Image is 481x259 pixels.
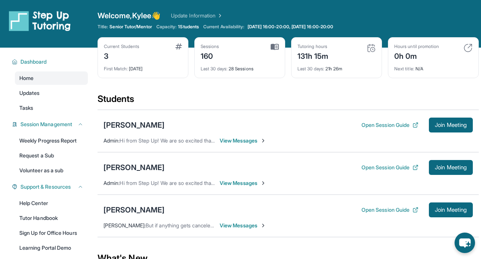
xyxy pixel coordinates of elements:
div: Current Students [104,44,139,49]
div: Tutoring hours [297,44,329,49]
button: Open Session Guide [361,121,418,129]
a: [DATE] 16:00-20:00, [DATE] 16:00-20:00 [246,24,335,30]
a: Learning Portal Demo [15,241,88,255]
span: Tasks [19,104,33,112]
button: chat-button [455,233,475,253]
a: Sign Up for Office Hours [15,226,88,240]
span: Last 30 days : [297,66,324,71]
span: Title: [98,24,108,30]
span: [DATE] 16:00-20:00, [DATE] 16:00-20:00 [248,24,334,30]
span: View Messages [220,179,266,187]
span: Current Availability: [203,24,244,30]
a: Tasks [15,101,88,115]
div: [PERSON_NAME] [103,205,165,215]
img: card [271,44,279,50]
img: Chevron-Right [260,138,266,144]
div: 0h 0m [394,49,439,61]
img: Chevron-Right [260,180,266,186]
button: Session Management [17,121,83,128]
div: 160 [201,49,219,61]
span: Home [19,74,34,82]
div: 3 [104,49,139,61]
button: Open Session Guide [361,164,418,171]
span: Admin : [103,180,120,186]
span: Join Meeting [435,165,467,170]
span: Dashboard [20,58,47,65]
div: 28 Sessions [201,61,279,72]
div: N/A [394,61,472,72]
span: Join Meeting [435,123,467,127]
button: Join Meeting [429,160,473,175]
img: Chevron Right [216,12,223,19]
div: Hours until promotion [394,44,439,49]
div: 131h 15m [297,49,329,61]
span: Join Meeting [435,208,467,212]
img: logo [9,10,71,31]
a: Update Information [171,12,223,19]
span: Welcome, Kylee 👋 [98,10,160,21]
div: Sessions [201,44,219,49]
span: Session Management [20,121,72,128]
span: Capacity: [156,24,177,30]
span: Updates [19,89,40,97]
div: [PERSON_NAME] [103,162,165,173]
button: Support & Resources [17,183,83,191]
a: Home [15,71,88,85]
div: [PERSON_NAME] [103,120,165,130]
img: card [464,44,472,52]
span: 1 Students [178,24,199,30]
a: Tutor Handbook [15,211,88,225]
img: Chevron-Right [260,223,266,228]
button: Join Meeting [429,202,473,217]
button: Open Session Guide [361,206,418,214]
a: Help Center [15,196,88,210]
span: First Match : [104,66,128,71]
span: Support & Resources [20,183,71,191]
a: Volunteer as a sub [15,164,88,177]
span: [PERSON_NAME] : [103,222,146,228]
div: 21h 26m [297,61,376,72]
span: View Messages [220,222,266,229]
span: Next title : [394,66,414,71]
a: Request a Sub [15,149,88,162]
div: [DATE] [104,61,182,72]
button: Join Meeting [429,118,473,132]
div: Students [98,93,479,109]
a: Updates [15,86,88,100]
span: View Messages [220,137,266,144]
span: But if anything gets canceled please let me know. We are home already [146,222,313,228]
a: Weekly Progress Report [15,134,88,147]
span: Last 30 days : [201,66,227,71]
img: card [175,44,182,49]
button: Dashboard [17,58,83,65]
span: Senior Tutor/Mentor [109,24,152,30]
span: Admin : [103,137,120,144]
img: card [367,44,376,52]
